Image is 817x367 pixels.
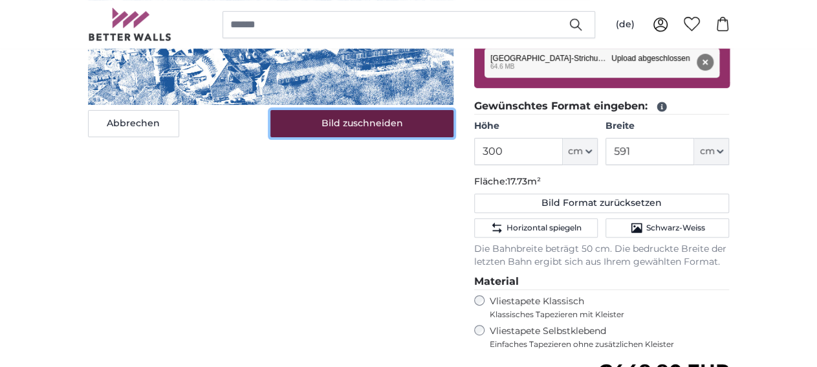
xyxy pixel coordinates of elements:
[474,243,730,269] p: Die Bahnbreite beträgt 50 cm. Die bedruckte Breite der letzten Bahn ergibt sich aus Ihrem gewählt...
[490,339,730,350] span: Einfaches Tapezieren ohne zusätzlichen Kleister
[88,8,172,41] img: Betterwalls
[605,120,729,133] label: Breite
[474,120,598,133] label: Höhe
[507,175,541,187] span: 17.73m²
[694,138,729,165] button: cm
[506,223,581,233] span: Horizontal spiegeln
[563,138,598,165] button: cm
[474,194,730,213] button: Bild Format zurücksetzen
[270,110,453,137] button: Bild zuschneiden
[474,218,598,238] button: Horizontal spiegeln
[474,98,730,115] legend: Gewünschtes Format eingeben:
[605,13,645,36] button: (de)
[490,325,730,350] label: Vliestapete Selbstklebend
[490,309,719,320] span: Klassisches Tapezieren mit Kleister
[474,175,730,188] p: Fläche:
[490,295,719,320] label: Vliestapete Klassisch
[474,274,730,290] legend: Material
[699,145,714,158] span: cm
[568,145,583,158] span: cm
[605,218,729,238] button: Schwarz-Weiss
[88,110,179,137] button: Abbrechen
[646,223,704,233] span: Schwarz-Weiss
